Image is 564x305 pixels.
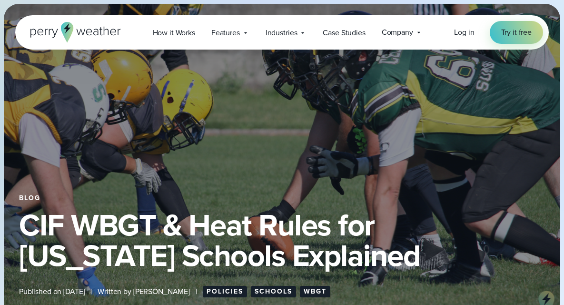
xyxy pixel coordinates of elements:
[196,286,197,297] span: |
[145,23,203,42] a: How it Works
[501,27,532,38] span: Try it free
[90,286,92,297] span: |
[98,286,190,297] span: Written by [PERSON_NAME]
[251,286,296,297] a: Schools
[300,286,330,297] a: WBGT
[382,27,413,38] span: Company
[19,286,85,297] span: Published on [DATE]
[19,194,545,202] div: Blog
[211,27,240,39] span: Features
[203,286,247,297] a: Policies
[19,210,545,271] h1: CIF WBGT & Heat Rules for [US_STATE] Schools Explained
[323,27,365,39] span: Case Studies
[153,27,195,39] span: How it Works
[454,27,474,38] a: Log in
[315,23,373,42] a: Case Studies
[490,21,544,44] a: Try it free
[266,27,297,39] span: Industries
